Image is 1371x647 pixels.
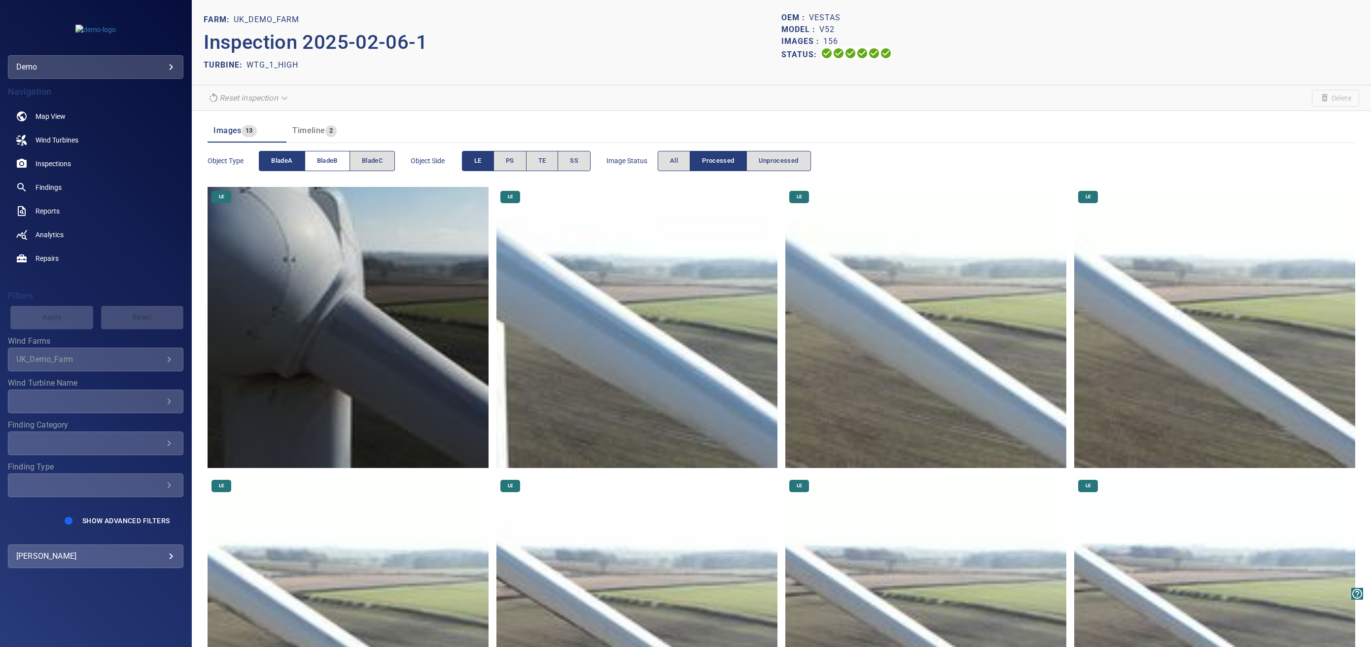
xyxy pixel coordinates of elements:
[305,151,350,171] button: bladeB
[271,155,292,167] span: bladeA
[8,55,183,79] div: demo
[856,47,868,59] svg: ML Processing 100%
[35,206,60,216] span: Reports
[690,151,746,171] button: Processed
[8,87,183,97] h4: Navigation
[350,151,395,171] button: bladeC
[1080,482,1097,489] span: LE
[242,125,257,137] span: 13
[746,151,811,171] button: Unprocessed
[16,548,175,564] div: [PERSON_NAME]
[781,36,823,47] p: Images :
[8,473,183,497] div: Finding Type
[35,182,62,192] span: Findings
[8,152,183,176] a: inspections noActive
[819,24,835,36] p: V52
[35,230,64,240] span: Analytics
[502,482,519,489] span: LE
[325,125,337,137] span: 2
[474,155,482,167] span: LE
[213,193,230,200] span: LE
[606,156,658,166] span: Image Status
[462,151,494,171] button: LE
[880,47,892,59] svg: Classification 100%
[462,151,591,171] div: objectSide
[702,155,734,167] span: Processed
[781,12,809,24] p: OEM :
[506,155,514,167] span: PS
[781,24,819,36] p: Model :
[868,47,880,59] svg: Matching 100%
[213,482,230,489] span: LE
[8,128,183,152] a: windturbines noActive
[75,25,116,35] img: demo-logo
[234,14,299,26] p: UK_Demo_Farm
[493,151,527,171] button: PS
[570,155,578,167] span: SS
[16,59,175,75] div: demo
[821,47,833,59] svg: Uploading 100%
[8,390,183,413] div: Wind Turbine Name
[844,47,856,59] svg: Selecting 100%
[76,513,176,529] button: Show Advanced Filters
[781,47,821,62] p: Status:
[317,155,338,167] span: bladeB
[759,155,799,167] span: Unprocessed
[670,155,678,167] span: All
[658,151,811,171] div: imageStatus
[8,291,183,301] h4: Filters
[8,431,183,455] div: Finding Category
[8,348,183,371] div: Wind Farms
[8,199,183,223] a: reports noActive
[8,105,183,128] a: map noActive
[791,482,808,489] span: LE
[411,156,462,166] span: Object Side
[8,337,183,345] label: Wind Farms
[658,151,690,171] button: All
[292,126,325,135] span: Timeline
[219,93,278,103] em: Reset inspection
[1080,193,1097,200] span: LE
[833,47,844,59] svg: Data Formatted 100%
[204,89,293,107] div: Reset inspection
[526,151,559,171] button: TE
[16,355,163,364] div: UK_Demo_Farm
[259,151,395,171] div: objectType
[823,36,838,47] p: 156
[8,247,183,270] a: repairs noActive
[204,89,293,107] div: Unable to reset the inspection due to your user permissions
[8,176,183,199] a: findings noActive
[8,463,183,471] label: Finding Type
[1312,90,1359,107] span: Unable to delete the inspection due to your user permissions
[213,126,241,135] span: Images
[35,135,78,145] span: Wind Turbines
[558,151,591,171] button: SS
[35,111,66,121] span: Map View
[791,193,808,200] span: LE
[204,59,246,71] p: TURBINE:
[82,517,170,525] span: Show Advanced Filters
[204,28,781,57] p: Inspection 2025-02-06-1
[35,253,59,263] span: Repairs
[809,12,841,24] p: Vestas
[538,155,546,167] span: TE
[8,223,183,247] a: analytics noActive
[204,14,234,26] p: FARM:
[259,151,305,171] button: bladeA
[35,159,71,169] span: Inspections
[8,421,183,429] label: Finding Category
[362,155,383,167] span: bladeC
[502,193,519,200] span: LE
[246,59,298,71] p: WTG_1_High
[8,379,183,387] label: Wind Turbine Name
[208,156,259,166] span: Object type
